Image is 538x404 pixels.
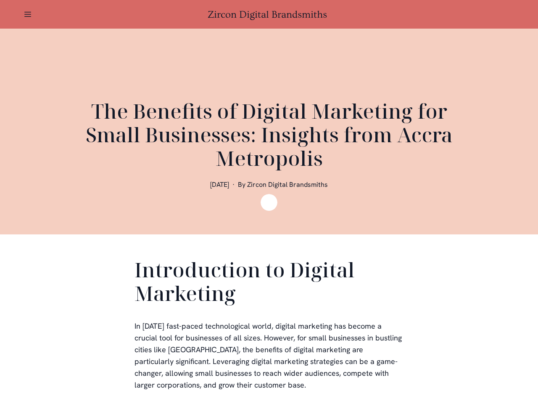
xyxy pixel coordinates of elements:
[261,194,277,211] img: Zircon Digital Brandsmiths
[238,180,328,189] span: By Zircon Digital Brandsmiths
[208,9,330,20] a: Zircon Digital Brandsmiths
[210,180,229,189] span: [DATE]
[134,258,403,308] h2: Introduction to Digital Marketing
[67,99,471,170] h1: The Benefits of Digital Marketing for Small Businesses: Insights from Accra Metropolis
[232,180,235,189] span: ·
[134,320,403,391] p: In [DATE] fast-paced technological world, digital marketing has become a crucial tool for busines...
